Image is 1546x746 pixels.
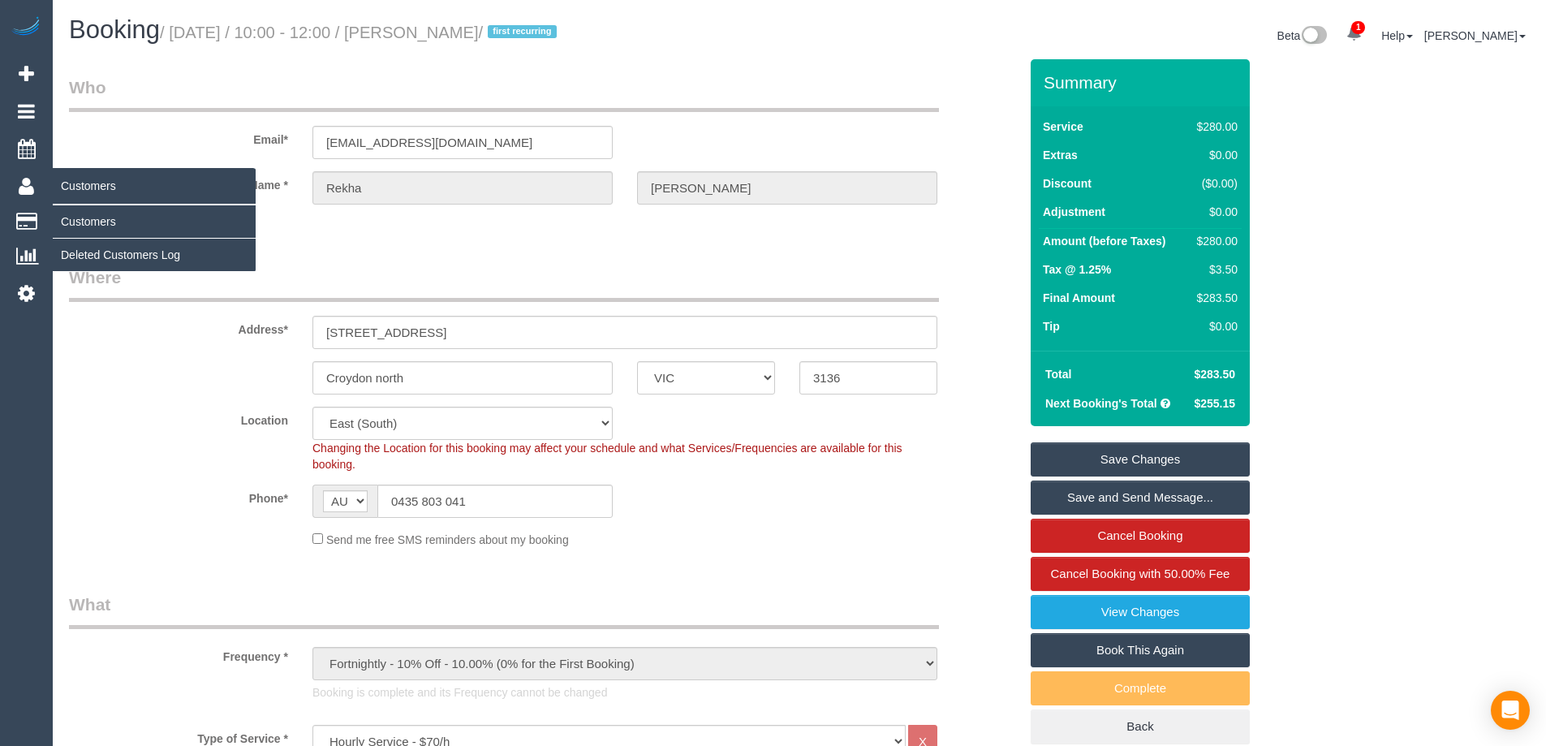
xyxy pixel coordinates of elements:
[1031,633,1250,667] a: Book This Again
[1491,691,1530,730] div: Open Intercom Messenger
[1043,147,1078,163] label: Extras
[1043,261,1111,278] label: Tax @ 1.25%
[53,167,256,205] span: Customers
[1031,595,1250,629] a: View Changes
[57,643,300,665] label: Frequency *
[1045,368,1071,381] strong: Total
[312,684,937,701] p: Booking is complete and its Frequency cannot be changed
[479,24,562,41] span: /
[53,205,256,238] a: Customers
[1031,709,1250,744] a: Back
[312,442,902,471] span: Changing the Location for this booking may affect your schedule and what Services/Frequencies are...
[312,126,613,159] input: Email*
[1194,397,1235,410] span: $255.15
[69,15,160,44] span: Booking
[1031,557,1250,591] a: Cancel Booking with 50.00% Fee
[1191,204,1238,220] div: $0.00
[1044,73,1242,92] h3: Summary
[1043,233,1165,249] label: Amount (before Taxes)
[53,239,256,271] a: Deleted Customers Log
[488,25,557,38] span: first recurring
[1043,318,1060,334] label: Tip
[1031,519,1250,553] a: Cancel Booking
[1277,29,1328,42] a: Beta
[1424,29,1526,42] a: [PERSON_NAME]
[1191,290,1238,306] div: $283.50
[1051,567,1230,580] span: Cancel Booking with 50.00% Fee
[377,485,613,518] input: Phone*
[312,361,613,395] input: Suburb*
[160,24,562,41] small: / [DATE] / 10:00 - 12:00 / [PERSON_NAME]
[637,171,937,205] input: Last Name*
[1043,204,1105,220] label: Adjustment
[1191,147,1238,163] div: $0.00
[1043,119,1083,135] label: Service
[799,361,937,395] input: Post Code*
[1031,481,1250,515] a: Save and Send Message...
[69,593,939,629] legend: What
[57,316,300,338] label: Address*
[1351,21,1365,34] span: 1
[1338,16,1370,52] a: 1
[1043,175,1092,192] label: Discount
[1191,261,1238,278] div: $3.50
[10,16,42,39] img: Automaid Logo
[57,407,300,429] label: Location
[326,533,569,546] span: Send me free SMS reminders about my booking
[57,485,300,507] label: Phone*
[1043,290,1115,306] label: Final Amount
[1191,233,1238,249] div: $280.00
[1191,175,1238,192] div: ($0.00)
[1381,29,1413,42] a: Help
[1031,442,1250,476] a: Save Changes
[1191,119,1238,135] div: $280.00
[1300,26,1327,47] img: New interface
[1194,368,1235,381] span: $283.50
[57,126,300,148] label: Email*
[53,205,256,272] ul: Customers
[1191,318,1238,334] div: $0.00
[69,265,939,302] legend: Where
[69,75,939,112] legend: Who
[1045,397,1157,410] strong: Next Booking's Total
[312,171,613,205] input: First Name*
